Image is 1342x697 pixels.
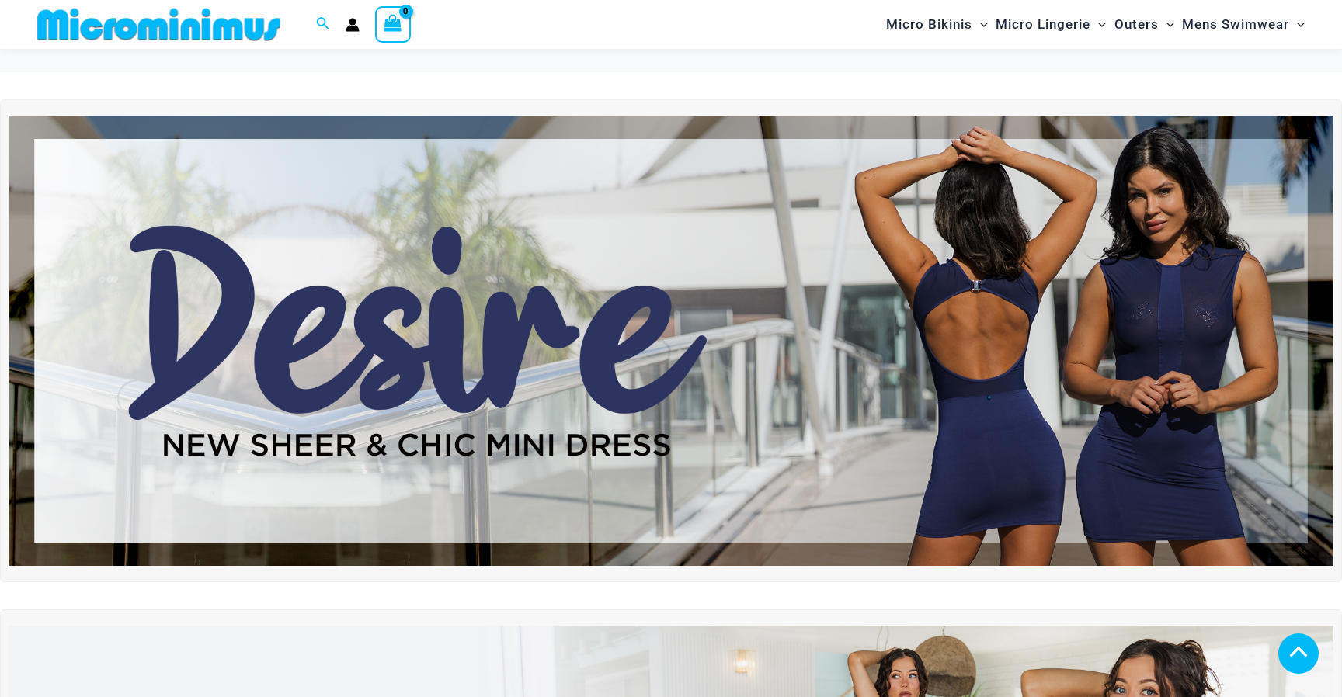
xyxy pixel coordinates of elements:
[31,7,287,42] img: MM SHOP LOGO FLAT
[1090,5,1106,44] span: Menu Toggle
[1159,5,1174,44] span: Menu Toggle
[882,5,992,44] a: Micro BikinisMenu ToggleMenu Toggle
[1178,5,1309,44] a: Mens SwimwearMenu ToggleMenu Toggle
[1111,5,1178,44] a: OutersMenu ToggleMenu Toggle
[992,5,1110,44] a: Micro LingerieMenu ToggleMenu Toggle
[996,5,1090,44] span: Micro Lingerie
[1289,5,1305,44] span: Menu Toggle
[375,6,411,42] a: View Shopping Cart, empty
[1182,5,1289,44] span: Mens Swimwear
[880,2,1311,47] nav: Site Navigation
[1114,5,1159,44] span: Outers
[316,15,330,34] a: Search icon link
[886,5,972,44] span: Micro Bikinis
[972,5,988,44] span: Menu Toggle
[9,116,1333,566] img: Desire me Navy Dress
[346,18,360,32] a: Account icon link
